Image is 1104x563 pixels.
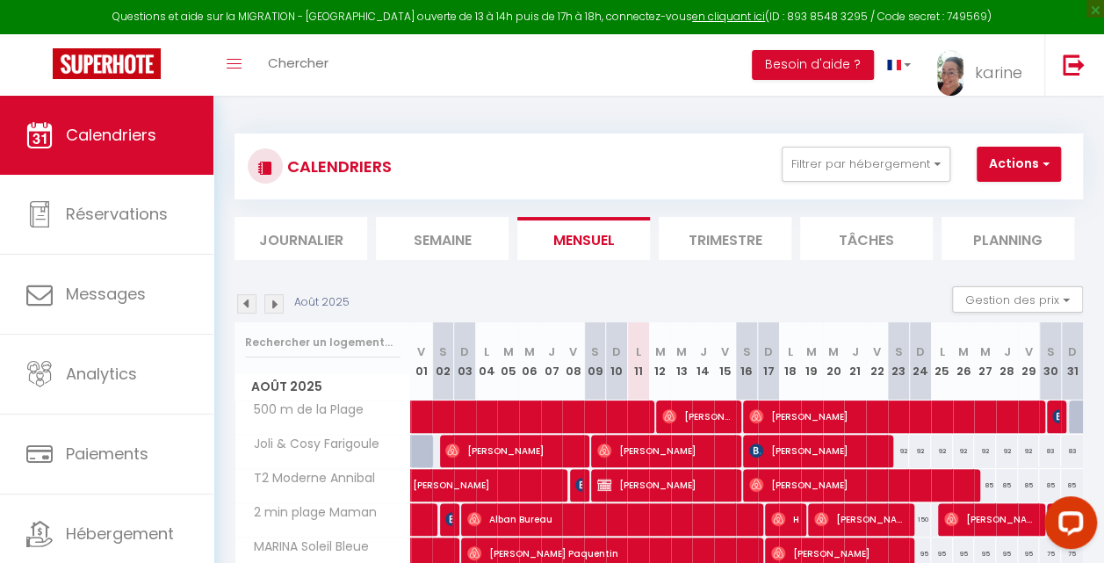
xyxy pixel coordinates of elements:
abbr: M [958,343,969,360]
abbr: M [806,343,817,360]
div: 83 [1039,435,1061,467]
img: logout [1063,54,1085,76]
th: 12 [649,322,671,401]
abbr: V [417,343,425,360]
span: Alban Bureau [467,502,748,536]
abbr: M [828,343,839,360]
abbr: D [460,343,469,360]
abbr: V [1025,343,1033,360]
span: [PERSON_NAME] [749,468,967,502]
span: [PERSON_NAME] [662,400,732,433]
span: [PERSON_NAME] [944,502,1035,536]
button: Gestion des prix [952,286,1083,313]
th: 15 [714,322,736,401]
span: [PERSON_NAME] [413,459,696,493]
th: 16 [736,322,758,401]
th: 09 [584,322,606,401]
a: [PERSON_NAME] [404,469,426,502]
span: Messages [66,283,146,305]
abbr: L [939,343,944,360]
li: Planning [942,217,1074,260]
span: [PERSON_NAME] [814,502,906,536]
abbr: S [894,343,902,360]
li: Semaine [376,217,509,260]
h3: CALENDRIERS [283,147,392,186]
p: Août 2025 [294,294,350,311]
abbr: L [788,343,793,360]
abbr: D [916,343,925,360]
abbr: S [1046,343,1054,360]
abbr: J [1003,343,1010,360]
abbr: M [676,343,687,360]
div: 92 [974,435,996,467]
div: 85 [1039,469,1061,502]
span: karine [975,61,1022,83]
th: 26 [953,322,975,401]
span: 2 min plage Maman [238,503,381,523]
abbr: L [484,343,489,360]
span: T2 Moderne Annibal [238,469,379,488]
a: en cliquant ici [692,9,765,24]
div: 92 [1018,435,1040,467]
span: [PERSON_NAME] [1052,400,1059,433]
abbr: V [569,343,577,360]
abbr: M [980,343,991,360]
a: Chercher [255,34,342,96]
span: Hébergement [66,523,174,545]
div: 92 [931,435,953,467]
span: [PERSON_NAME] [575,468,582,502]
th: 14 [692,322,714,401]
th: 02 [432,322,454,401]
th: 30 [1039,322,1061,401]
a: ... karine [924,34,1044,96]
th: 07 [541,322,563,401]
th: 13 [671,322,693,401]
span: Paiements [66,443,148,465]
img: ... [937,50,963,96]
th: 01 [411,322,433,401]
abbr: M [524,343,535,360]
span: Calendriers [66,124,156,146]
img: Super Booking [53,48,161,79]
span: Joli & Cosy Farigoule [238,435,384,454]
span: MARINA Soleil Bleue [238,538,373,557]
abbr: L [636,343,641,360]
th: 25 [931,322,953,401]
iframe: LiveChat chat widget [1030,489,1104,563]
th: 21 [844,322,866,401]
input: Rechercher un logement... [245,327,400,358]
div: 85 [1018,469,1040,502]
th: 08 [562,322,584,401]
div: 150 [909,503,931,536]
li: Mensuel [517,217,650,260]
button: Besoin d'aide ? [752,50,874,80]
th: 06 [519,322,541,401]
abbr: D [612,343,621,360]
abbr: S [439,343,447,360]
div: 92 [888,435,910,467]
th: 22 [866,322,888,401]
li: Trimestre [659,217,791,260]
span: [PERSON_NAME] [749,400,1030,433]
div: 92 [996,435,1018,467]
span: Chercher [268,54,328,72]
th: 19 [801,322,823,401]
span: Réservations [66,203,168,225]
th: 24 [909,322,931,401]
span: 500 m de la Plage [238,401,368,420]
abbr: J [700,343,707,360]
li: Journalier [235,217,367,260]
th: 11 [627,322,649,401]
div: 92 [909,435,931,467]
th: 10 [606,322,628,401]
span: Août 2025 [235,374,410,400]
span: [PERSON_NAME] [597,468,731,502]
abbr: M [654,343,665,360]
abbr: D [1068,343,1077,360]
div: 85 [974,469,996,502]
th: 04 [476,322,498,401]
abbr: S [743,343,751,360]
span: [PERSON_NAME] [445,502,452,536]
span: [PERSON_NAME] [597,434,731,467]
